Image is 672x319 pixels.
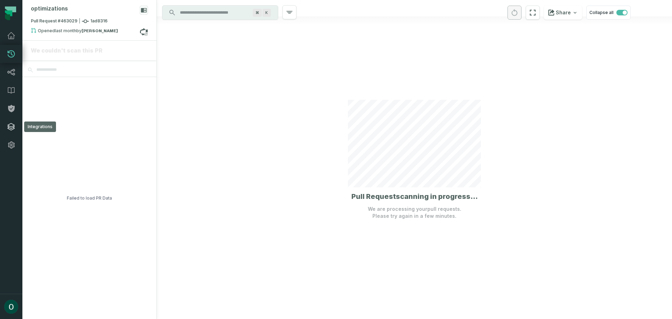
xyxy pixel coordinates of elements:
span: Press ⌘ + K to focus the search bar [262,9,271,17]
div: Opened by [31,28,140,36]
relative-time: Jul 14, 2025, 5:40 PM GMT+3 [55,28,76,33]
strong: Shachar Engel (shacharen@payoneer.com) [82,29,118,33]
div: Integrations [24,122,56,132]
button: Share [544,6,582,20]
span: Pull Request #463029 1ad8316 [31,18,107,25]
h1: Pull Request scanning in progress... [351,192,478,201]
p: We are processing your pull requests . Please try again in a few minutes. [368,206,461,220]
div: We couldn't scan this PR [31,46,148,55]
div: Failed to load PR Data [67,77,112,319]
div: optimizations [31,6,68,12]
button: Collapse all [586,6,631,20]
img: avatar of Oren Lasko [4,300,18,314]
a: View on azure_repos [140,28,148,36]
span: Press ⌘ + K to focus the search bar [253,9,262,17]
